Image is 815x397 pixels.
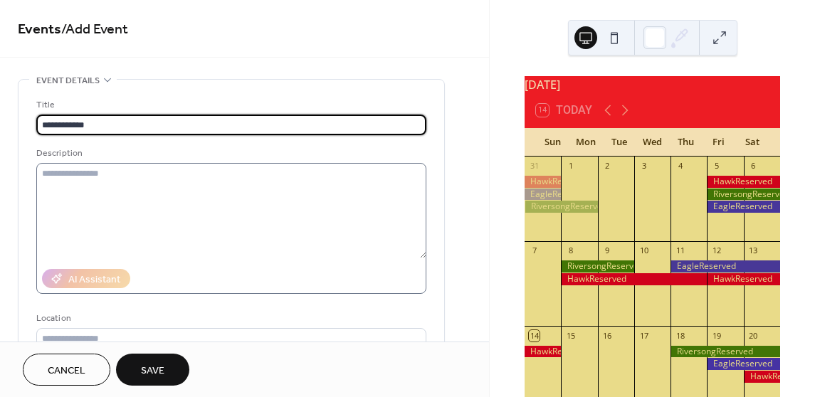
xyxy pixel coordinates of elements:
[638,330,649,341] div: 17
[23,354,110,386] button: Cancel
[675,330,685,341] div: 18
[525,201,598,213] div: RiversongReserved
[561,273,707,285] div: HawkReserved
[525,76,780,93] div: [DATE]
[525,176,561,188] div: HawkReserved
[711,161,722,171] div: 5
[48,364,85,379] span: Cancel
[707,189,780,201] div: RiversongReserved
[529,330,540,341] div: 14
[744,371,780,383] div: HawkReserved
[638,245,649,256] div: 10
[707,273,780,285] div: HawkReserved
[671,346,780,358] div: RiversongReserved
[565,245,576,256] div: 8
[36,311,424,326] div: Location
[748,161,759,171] div: 6
[18,16,61,43] a: Events
[525,346,561,358] div: HawkReserved
[711,330,722,341] div: 19
[707,176,780,188] div: HawkReserved
[636,128,669,157] div: Wed
[529,161,540,171] div: 31
[703,128,736,157] div: Fri
[565,330,576,341] div: 15
[36,73,100,88] span: Event details
[707,201,780,213] div: EagleReserved
[116,354,189,386] button: Save
[675,161,685,171] div: 4
[525,189,561,201] div: EagleReserved
[638,161,649,171] div: 3
[707,358,780,370] div: EagleReserved
[36,146,424,161] div: Description
[675,245,685,256] div: 11
[748,330,759,341] div: 20
[735,128,769,157] div: Sat
[569,128,603,157] div: Mon
[36,97,424,112] div: Title
[711,245,722,256] div: 12
[565,161,576,171] div: 1
[602,128,636,157] div: Tue
[669,128,703,157] div: Thu
[602,245,613,256] div: 9
[602,330,613,341] div: 16
[748,245,759,256] div: 13
[61,16,128,43] span: / Add Event
[671,260,780,272] div: EagleReserved
[602,161,613,171] div: 2
[141,364,164,379] span: Save
[529,245,540,256] div: 7
[561,260,634,272] div: RiversongReserved
[536,128,569,157] div: Sun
